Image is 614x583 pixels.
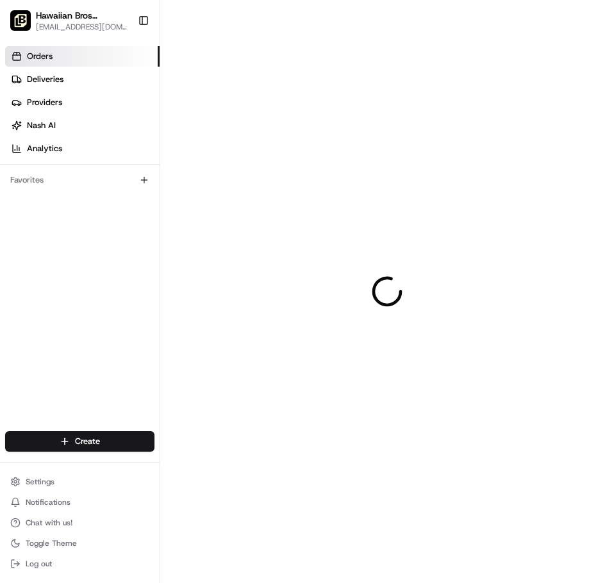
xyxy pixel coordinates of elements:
[121,186,206,199] span: API Documentation
[13,187,23,197] div: 📗
[5,170,154,190] div: Favorites
[8,181,103,204] a: 📗Knowledge Base
[44,135,162,145] div: We're available if you need us!
[5,69,160,90] a: Deliveries
[128,217,155,227] span: Pylon
[75,436,100,447] span: Create
[27,120,56,131] span: Nash AI
[26,518,72,528] span: Chat with us!
[26,538,77,548] span: Toggle Theme
[27,97,62,108] span: Providers
[26,559,52,569] span: Log out
[5,92,160,113] a: Providers
[5,473,154,491] button: Settings
[5,115,160,136] a: Nash AI
[5,46,160,67] a: Orders
[218,126,233,142] button: Start new chat
[36,9,128,22] button: Hawaiian Bros ([PERSON_NAME] TX_Precinct Line)
[5,534,154,552] button: Toggle Theme
[5,431,154,452] button: Create
[5,5,133,36] button: Hawaiian Bros (Hurst TX_Precinct Line)Hawaiian Bros ([PERSON_NAME] TX_Precinct Line)[EMAIL_ADDRES...
[5,555,154,573] button: Log out
[36,22,128,32] button: [EMAIL_ADDRESS][DOMAIN_NAME]
[5,138,160,159] a: Analytics
[27,143,62,154] span: Analytics
[10,10,31,31] img: Hawaiian Bros (Hurst TX_Precinct Line)
[33,83,212,96] input: Clear
[90,217,155,227] a: Powered byPylon
[13,51,233,72] p: Welcome 👋
[103,181,211,204] a: 💻API Documentation
[5,493,154,511] button: Notifications
[26,186,98,199] span: Knowledge Base
[5,514,154,532] button: Chat with us!
[108,187,119,197] div: 💻
[13,122,36,145] img: 1736555255976-a54dd68f-1ca7-489b-9aae-adbdc363a1c4
[13,13,38,38] img: Nash
[44,122,210,135] div: Start new chat
[27,74,63,85] span: Deliveries
[26,497,71,507] span: Notifications
[26,477,54,487] span: Settings
[27,51,53,62] span: Orders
